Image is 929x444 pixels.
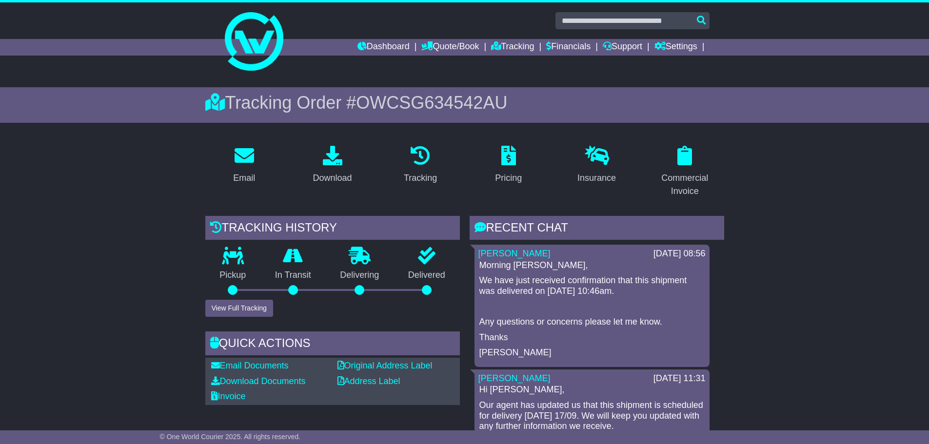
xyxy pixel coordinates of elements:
div: Quick Actions [205,331,460,358]
a: [PERSON_NAME] [478,249,551,258]
div: Tracking history [205,216,460,242]
p: Thanks [479,332,705,343]
a: Settings [654,39,697,56]
a: Email [227,142,261,188]
div: Pricing [495,172,522,185]
a: Invoice [211,391,246,401]
p: Delivered [394,270,460,281]
div: Tracking [404,172,437,185]
button: View Full Tracking [205,300,273,317]
span: © One World Courier 2025. All rights reserved. [160,433,301,441]
p: Any questions or concerns please let me know. [479,317,705,328]
div: [DATE] 08:56 [653,249,706,259]
div: RECENT CHAT [470,216,724,242]
div: Email [233,172,255,185]
a: Download [306,142,358,188]
div: [DATE] 11:31 [653,373,706,384]
a: Quote/Book [421,39,479,56]
a: [PERSON_NAME] [478,373,551,383]
div: Commercial Invoice [652,172,718,198]
a: Download Documents [211,376,306,386]
a: Original Address Label [337,361,433,370]
p: Delivering [326,270,394,281]
div: Insurance [577,172,616,185]
a: Tracking [491,39,534,56]
a: Insurance [571,142,622,188]
a: Support [603,39,642,56]
a: Pricing [489,142,528,188]
a: Address Label [337,376,400,386]
p: Pickup [205,270,261,281]
p: We have just received confirmation that this shipment was delivered on [DATE] 10:46am. [479,275,705,296]
a: Financials [546,39,591,56]
p: Our agent has updated us that this shipment is scheduled for delivery [DATE] 17/09. We will keep ... [479,400,705,432]
div: Tracking Order # [205,92,724,113]
p: Morning [PERSON_NAME], [479,260,705,271]
a: Dashboard [357,39,410,56]
a: Commercial Invoice [646,142,724,201]
p: In Transit [260,270,326,281]
a: Tracking [397,142,443,188]
a: Email Documents [211,361,289,370]
div: Download [313,172,352,185]
p: Hi [PERSON_NAME], [479,385,705,395]
span: OWCSG634542AU [356,93,507,113]
p: [PERSON_NAME] [479,347,705,358]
